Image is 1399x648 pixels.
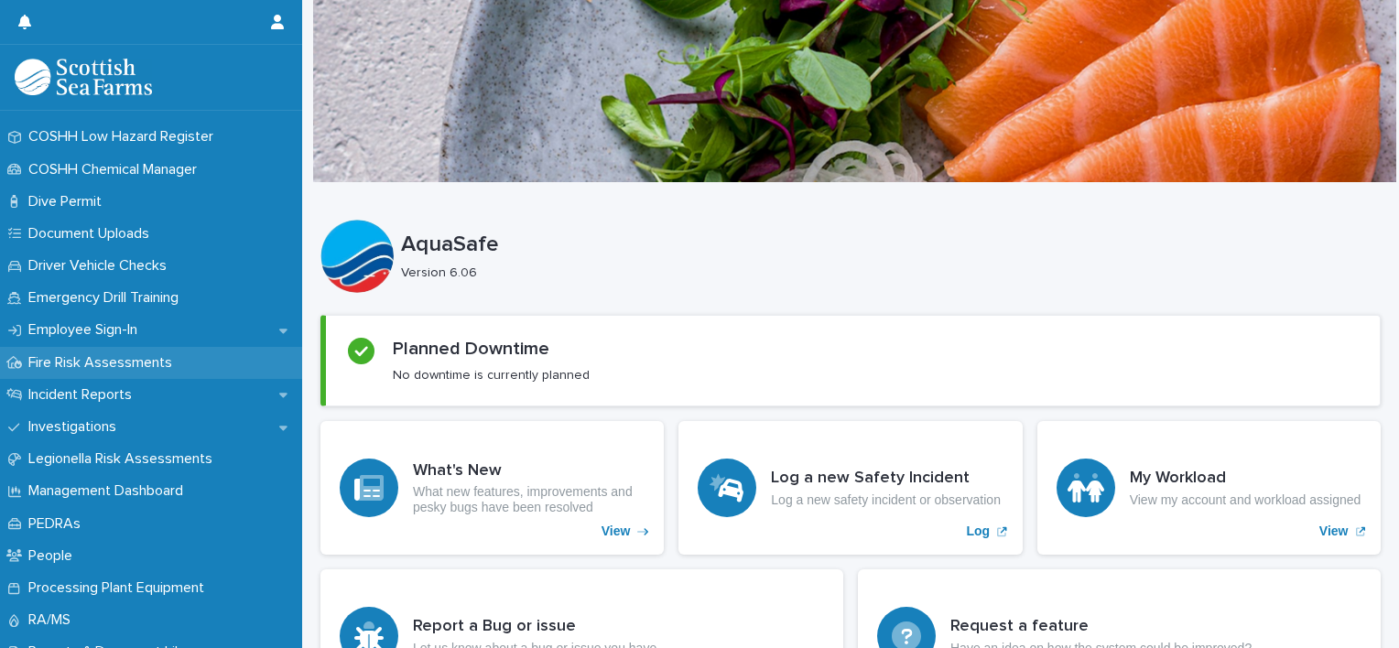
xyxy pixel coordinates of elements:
img: bPIBxiqnSb2ggTQWdOVV [15,59,152,95]
p: COSHH Chemical Manager [21,161,211,178]
p: Investigations [21,418,131,436]
p: Fire Risk Assessments [21,354,187,372]
p: Legionella Risk Assessments [21,450,227,468]
p: No downtime is currently planned [393,367,590,383]
p: Processing Plant Equipment [21,579,219,597]
p: RA/MS [21,611,85,629]
p: Management Dashboard [21,482,198,500]
p: Emergency Drill Training [21,289,193,307]
p: AquaSafe [401,232,1373,258]
p: Employee Sign-In [21,321,152,339]
a: Log [678,421,1022,555]
p: Document Uploads [21,225,164,243]
p: Incident Reports [21,386,146,404]
p: Dive Permit [21,193,116,211]
h2: Planned Downtime [393,338,549,360]
a: View [1037,421,1381,555]
p: Log a new safety incident or observation [771,492,1001,508]
h3: Request a feature [950,617,1252,637]
p: What new features, improvements and pesky bugs have been resolved [413,484,645,515]
h3: What's New [413,461,645,481]
p: COSHH Low Hazard Register [21,128,228,146]
p: View [1319,524,1349,539]
p: Log [967,524,991,539]
h3: Report a Bug or issue [413,617,656,637]
p: Version 6.06 [401,265,1366,281]
h3: My Workload [1130,469,1361,489]
p: PEDRAs [21,515,95,533]
h3: Log a new Safety Incident [771,469,1001,489]
a: View [320,421,664,555]
p: View my account and workload assigned [1130,492,1361,508]
p: People [21,547,87,565]
p: Driver Vehicle Checks [21,257,181,275]
p: View [602,524,631,539]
